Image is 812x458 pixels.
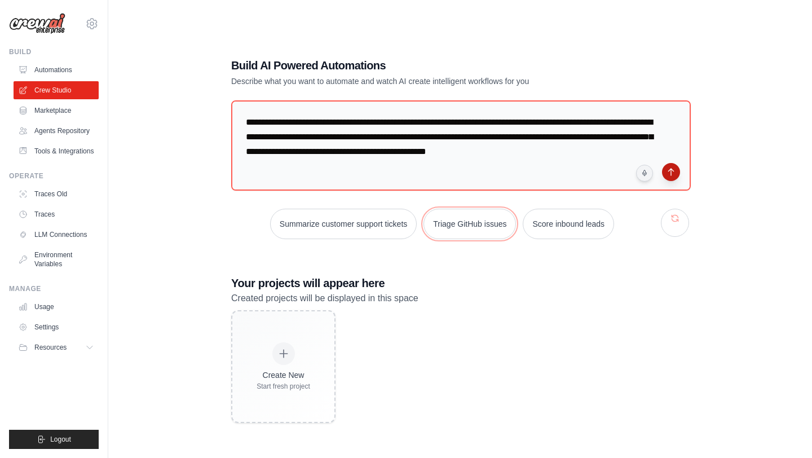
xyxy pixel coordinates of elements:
button: Score inbound leads [523,209,614,239]
span: Resources [34,343,67,352]
a: Tools & Integrations [14,142,99,160]
a: Traces [14,205,99,223]
button: Resources [14,338,99,356]
a: Environment Variables [14,246,99,273]
a: Traces Old [14,185,99,203]
a: Marketplace [14,102,99,120]
div: Build [9,47,99,56]
img: Logo [9,13,65,34]
a: Agents Repository [14,122,99,140]
span: Logout [50,435,71,444]
a: Settings [14,318,99,336]
a: Crew Studio [14,81,99,99]
p: Describe what you want to automate and watch AI create intelligent workflows for you [231,76,610,87]
button: Click to speak your automation idea [636,165,653,182]
div: Create New [257,369,310,381]
a: LLM Connections [14,226,99,244]
button: Triage GitHub issues [423,209,516,239]
button: Get new suggestions [661,209,689,237]
h1: Build AI Powered Automations [231,58,610,73]
div: Manage [9,284,99,293]
button: Logout [9,430,99,449]
p: Created projects will be displayed in this space [231,291,689,306]
h3: Your projects will appear here [231,275,689,291]
button: Summarize customer support tickets [270,209,417,239]
iframe: Chat Widget [756,404,812,458]
div: Operate [9,171,99,180]
a: Automations [14,61,99,79]
a: Usage [14,298,99,316]
div: Start fresh project [257,382,310,391]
